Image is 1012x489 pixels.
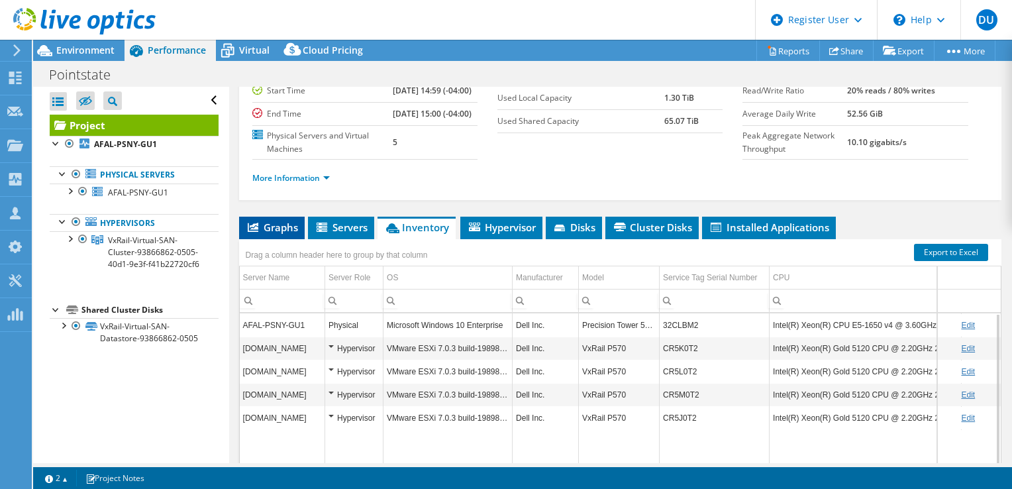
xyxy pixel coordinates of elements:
[50,136,219,153] a: AFAL-PSNY-GU1
[240,383,325,406] td: Column Server Name, Value psnjp-esx-01.psclp.net
[329,317,379,333] div: Physical
[329,270,370,286] div: Server Role
[660,289,770,312] td: Column Service Tag Serial Number, Filter cell
[770,313,962,337] td: Column CPU, Value Intel(R) Xeon(R) CPU E5-1650 v4 @ 3.60GHz
[148,44,206,56] span: Performance
[240,266,325,290] td: Server Name Column
[240,406,325,429] td: Column Server Name, Value psnjp-esx-02.psclp.net
[847,85,935,96] b: 20% reads / 80% writes
[497,91,664,105] label: Used Local Capacity
[252,107,393,121] label: End Time
[329,387,379,403] div: Hypervisor
[252,84,393,97] label: Start Time
[329,341,379,356] div: Hypervisor
[961,344,975,353] a: Edit
[252,129,393,156] label: Physical Servers and Virtual Machines
[108,187,168,198] span: AFAL-PSNY-GU1
[325,289,383,312] td: Column Server Role, Filter cell
[56,44,115,56] span: Environment
[513,289,579,312] td: Column Manufacturer, Filter cell
[50,184,219,201] a: AFAL-PSNY-GU1
[660,266,770,290] td: Service Tag Serial Number Column
[513,313,579,337] td: Column Manufacturer, Value Dell Inc.
[329,410,379,426] div: Hypervisor
[847,108,883,119] b: 52.56 GiB
[50,231,219,272] a: VxRail-Virtual-SAN-Cluster-93866862-0505-40d1-9e3f-f41b22720cf6
[383,360,513,383] td: Column OS, Value VMware ESXi 7.0.3 build-19898904
[579,266,660,290] td: Model Column
[384,221,449,234] span: Inventory
[961,413,975,423] a: Edit
[773,270,789,286] div: CPU
[303,44,363,56] span: Cloud Pricing
[50,115,219,136] a: Project
[325,337,383,360] td: Column Server Role, Value Hypervisor
[579,337,660,360] td: Column Model, Value VxRail P570
[756,40,820,61] a: Reports
[94,138,157,150] b: AFAL-PSNY-GU1
[387,270,398,286] div: OS
[770,360,962,383] td: Column CPU, Value Intel(R) Xeon(R) Gold 5120 CPU @ 2.20GHz 2.19 GHz
[383,337,513,360] td: Column OS, Value VMware ESXi 7.0.3 build-19898904
[660,406,770,429] td: Column Service Tag Serial Number, Value CR5J0T2
[770,406,962,429] td: Column CPU, Value Intel(R) Xeon(R) Gold 5120 CPU @ 2.20GHz 2.19 GHz
[76,470,154,486] a: Project Notes
[239,44,270,56] span: Virtual
[513,406,579,429] td: Column Manufacturer, Value Dell Inc.
[582,270,604,286] div: Model
[240,337,325,360] td: Column Server Name, Value psnjp-esx-04.psclp.net
[325,360,383,383] td: Column Server Role, Value Hypervisor
[660,360,770,383] td: Column Service Tag Serial Number, Value CR5L0T2
[325,313,383,337] td: Column Server Role, Value Physical
[467,221,536,234] span: Hypervisor
[961,321,975,330] a: Edit
[664,115,699,127] b: 65.07 TiB
[742,107,846,121] label: Average Daily Write
[383,266,513,290] td: OS Column
[393,85,472,96] b: [DATE] 14:59 (-04:00)
[243,270,290,286] div: Server Name
[914,244,988,261] a: Export to Excel
[50,214,219,231] a: Hypervisors
[934,40,995,61] a: More
[961,390,975,400] a: Edit
[579,406,660,429] td: Column Model, Value VxRail P570
[873,40,935,61] a: Export
[325,266,383,290] td: Server Role Column
[50,166,219,184] a: Physical Servers
[242,246,431,264] div: Drag a column header here to group by that column
[315,221,368,234] span: Servers
[325,383,383,406] td: Column Server Role, Value Hypervisor
[393,108,472,119] b: [DATE] 15:00 (-04:00)
[579,360,660,383] td: Column Model, Value VxRail P570
[742,84,846,97] label: Read/Write Ratio
[240,360,325,383] td: Column Server Name, Value psnjp-esx-03.psclp.net
[893,14,905,26] svg: \n
[513,383,579,406] td: Column Manufacturer, Value Dell Inc.
[770,289,962,312] td: Column CPU, Filter cell
[513,337,579,360] td: Column Manufacturer, Value Dell Inc.
[81,302,219,318] div: Shared Cluster Disks
[660,313,770,337] td: Column Service Tag Serial Number, Value 32CLBM2
[329,364,379,380] div: Hypervisor
[383,289,513,312] td: Column OS, Filter cell
[770,266,962,290] td: CPU Column
[660,337,770,360] td: Column Service Tag Serial Number, Value CR5K0T2
[847,136,907,148] b: 10.10 gigabits/s
[325,406,383,429] td: Column Server Role, Value Hypervisor
[43,68,131,82] h1: Pointstate
[742,129,846,156] label: Peak Aggregate Network Throughput
[246,221,298,234] span: Graphs
[513,360,579,383] td: Column Manufacturer, Value Dell Inc.
[612,221,692,234] span: Cluster Disks
[961,367,975,376] a: Edit
[579,383,660,406] td: Column Model, Value VxRail P570
[513,266,579,290] td: Manufacturer Column
[663,270,758,286] div: Service Tag Serial Number
[383,313,513,337] td: Column OS, Value Microsoft Windows 10 Enterprise
[770,383,962,406] td: Column CPU, Value Intel(R) Xeon(R) Gold 5120 CPU @ 2.20GHz 2.19 GHz
[976,9,997,30] span: DU
[240,313,325,337] td: Column Server Name, Value AFAL-PSNY-GU1
[383,406,513,429] td: Column OS, Value VMware ESXi 7.0.3 build-19898904
[252,172,330,184] a: More Information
